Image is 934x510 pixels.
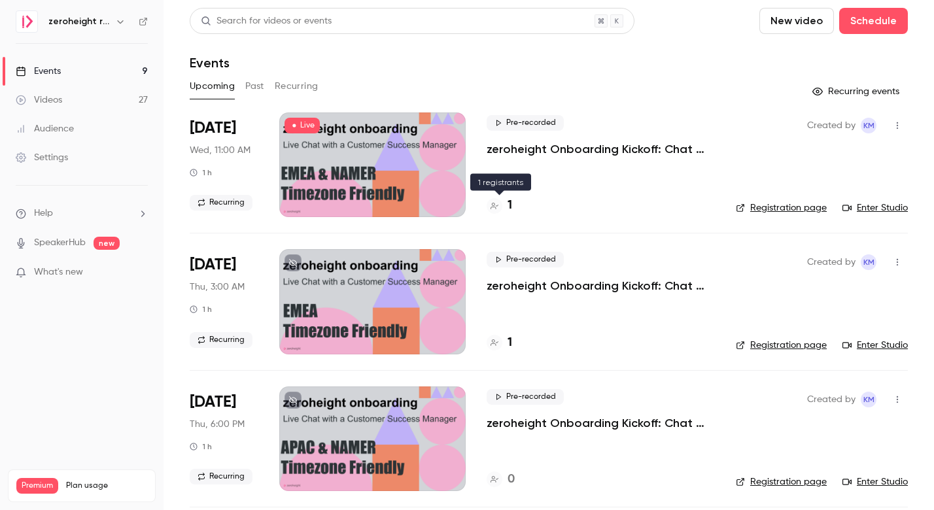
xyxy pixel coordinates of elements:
div: Settings [16,151,68,164]
span: Thu, 3:00 AM [190,280,245,294]
span: [DATE] [190,392,236,413]
span: Kaitlyn Miller [861,392,876,407]
a: 1 [487,197,512,214]
span: Premium [16,478,58,494]
span: Wed, 11:00 AM [190,144,251,157]
a: zeroheight Onboarding Kickoff: Chat with a CSM! [487,278,715,294]
span: Pre-recorded [487,252,564,267]
span: new [94,237,120,250]
h4: 1 [508,197,512,214]
iframe: Noticeable Trigger [132,267,148,279]
span: [DATE] [190,254,236,275]
img: zeroheight resources [16,11,37,32]
div: 1 h [190,167,212,178]
div: Videos [16,93,62,107]
span: Created by [807,118,856,133]
span: Recurring [190,195,252,211]
span: KM [863,254,874,270]
a: 1 [487,334,512,352]
span: Plan usage [66,481,147,491]
span: Help [34,207,53,220]
span: Recurring [190,332,252,348]
div: Sep 18 Thu, 9:00 AM (Europe/London) [190,249,258,354]
a: Enter Studio [842,201,908,214]
span: KM [863,392,874,407]
span: KM [863,118,874,133]
li: help-dropdown-opener [16,207,148,220]
button: Past [245,76,264,97]
div: Events [16,65,61,78]
a: Registration page [736,201,827,214]
a: Enter Studio [842,339,908,352]
a: zeroheight Onboarding Kickoff: Chat with a CSM! [487,415,715,431]
div: Sep 3 Wed, 5:00 PM (Europe/London) [190,112,258,217]
div: 1 h [190,304,212,314]
div: 1 h [190,441,212,452]
button: Recurring events [806,81,908,102]
h6: zeroheight resources [48,15,110,28]
a: zeroheight Onboarding Kickoff: Chat with a CSM! [487,141,715,157]
a: SpeakerHub [34,236,86,250]
div: Audience [16,122,74,135]
span: What's new [34,265,83,279]
h4: 0 [508,471,515,488]
h4: 1 [508,334,512,352]
button: Schedule [839,8,908,34]
span: Pre-recorded [487,115,564,131]
button: Recurring [275,76,319,97]
span: Created by [807,254,856,270]
div: Sep 25 Thu, 4:00 PM (America/Los Angeles) [190,386,258,491]
a: Registration page [736,475,827,488]
span: Pre-recorded [487,389,564,405]
span: Kaitlyn Miller [861,254,876,270]
a: Enter Studio [842,475,908,488]
div: Search for videos or events [201,14,332,28]
span: Kaitlyn Miller [861,118,876,133]
h1: Events [190,55,230,71]
span: Live [285,118,320,133]
span: Created by [807,392,856,407]
a: Registration page [736,339,827,352]
span: Recurring [190,469,252,484]
button: Upcoming [190,76,235,97]
a: 0 [487,471,515,488]
span: [DATE] [190,118,236,139]
button: New video [759,8,834,34]
span: Thu, 6:00 PM [190,418,245,431]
